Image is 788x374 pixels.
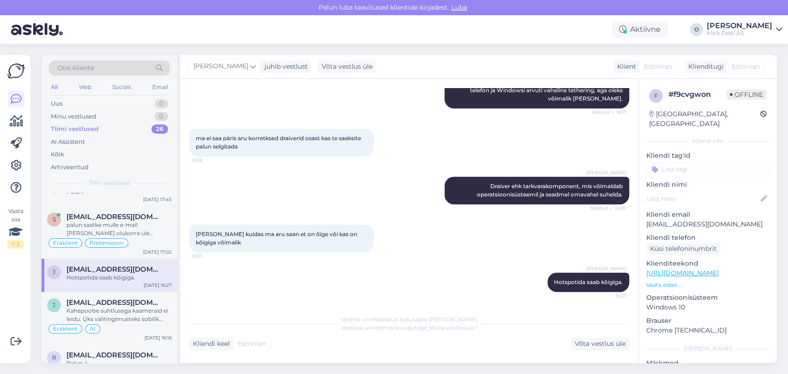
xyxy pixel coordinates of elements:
div: Email [150,81,170,93]
div: Klick Eesti AS [707,30,772,37]
p: Klienditeekond [646,259,770,268]
span: 16:18 [192,157,227,164]
span: Luba [449,3,470,12]
span: Nähtud ✓ 16:17 [592,109,626,116]
span: Eraklient [53,240,78,246]
div: All [49,81,60,93]
p: Brauser [646,316,770,326]
span: 16:27 [592,292,626,299]
span: Pretensioon [90,240,124,246]
div: [GEOGRAPHIC_DATA], [GEOGRAPHIC_DATA] [649,109,760,129]
span: [PERSON_NAME] [587,169,626,176]
p: Märkmed [646,358,770,368]
a: [PERSON_NAME]Klick Eesti AS [707,22,782,37]
div: Aktiivne [612,21,668,38]
a: [URL][DOMAIN_NAME] [646,269,719,277]
span: janmartinmiljand@gmail.com [66,265,162,273]
div: [DATE] 17:45 [143,196,172,203]
p: [EMAIL_ADDRESS][DOMAIN_NAME] [646,220,770,229]
div: Socials [110,81,133,93]
div: palun saatke mulle e-mail [PERSON_NAME] olukorra ule kontrollinud ja otsuse teinud [66,221,172,237]
p: Kliendi email [646,210,770,220]
div: Tiimi vestlused [51,125,99,134]
span: AI [90,326,96,332]
span: [PERSON_NAME] [193,61,248,71]
p: Windows 10 [646,303,770,312]
span: Estonian [732,62,760,71]
div: Web [77,81,93,93]
p: Chrome [TECHNICAL_ID] [646,326,770,335]
span: j [53,302,55,309]
div: [PERSON_NAME] [646,344,770,353]
span: Offline [726,89,767,100]
div: [DATE] 16:16 [144,334,172,341]
div: 26 [151,125,168,134]
div: Minu vestlused [51,112,96,121]
span: raunoldo@gmail.com [66,351,162,359]
div: # f9cvgwon [668,89,726,100]
span: ma ei saa päris aru korretksed draiverid osast kas te saaksite palun selgitada [196,135,362,150]
p: Operatsioonisüsteem [646,293,770,303]
i: „Võtke vestlus üle” [427,324,478,331]
span: Otsi kliente [57,63,94,73]
span: [PERSON_NAME] [587,265,626,272]
div: juhib vestlust [261,62,308,71]
div: Kahepoolse suhtlusega kaameraid ei leidu. Üks välitingimusteks sobilik oleks näiteks järgnev: [UR... [66,307,172,323]
span: Vestluse ülevõtmiseks vajutage [341,324,478,331]
div: Võta vestlus üle [318,60,376,73]
div: Palun :) [66,359,172,368]
div: Kliendi info [646,137,770,145]
span: Nähtud ✓ 16:20 [590,205,626,212]
span: soppesven@gmail.com [66,213,162,221]
span: Vestlus on määratud kasutajale [PERSON_NAME] [341,316,477,323]
div: O [690,23,703,36]
div: AI Assistent [51,137,85,147]
div: Hotspotida saab kõigiga. [66,273,172,282]
span: 16:21 [192,253,227,260]
div: Võta vestlus üle [571,338,629,350]
input: Lisa tag [646,162,770,176]
span: Hotspotida saab kõigiga. [554,279,623,285]
input: Lisa nimi [647,194,759,204]
p: Vaata edasi ... [646,281,770,289]
span: joul30@mail.ee [66,298,162,307]
div: [DATE] 17:02 [143,249,172,255]
div: [PERSON_NAME] [707,22,772,30]
span: [PERSON_NAME] kuidas ma aru saan et on õige või kas on kõigiga võimalik [196,231,359,246]
img: Askly Logo [7,62,25,80]
div: Kõik [51,150,64,159]
span: Korretksed draiverid peavad olema, kui on näiteks Apple telefon ja Windowsi arvuti vaheline tethe... [467,78,624,102]
div: Kliendi keel [189,339,230,349]
span: Tiimi vestlused [89,179,130,187]
div: Küsi telefoninumbrit [646,243,721,255]
div: [DATE] 16:27 [144,282,172,289]
div: Uus [51,99,62,108]
span: Estonian [238,339,266,349]
p: Kliendi tag'id [646,151,770,160]
div: 0 [155,112,168,121]
div: 1 / 3 [7,240,24,249]
span: r [52,354,56,361]
p: Kliendi nimi [646,180,770,190]
div: Vaata siia [7,207,24,249]
p: Kliendi telefon [646,233,770,243]
span: j [53,268,55,275]
span: Draiver ehk tarkvarakomponent, mis võimaldab operatsioonisüsteemil ja seadmel omavahel suhelda. [477,183,624,198]
span: Estonian [644,62,672,71]
span: Eraklient [53,326,78,332]
div: 0 [155,99,168,108]
span: s [53,216,56,223]
div: Arhiveeritud [51,163,89,172]
div: Klient [614,62,636,71]
span: f [654,92,658,99]
div: Klienditugi [685,62,724,71]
